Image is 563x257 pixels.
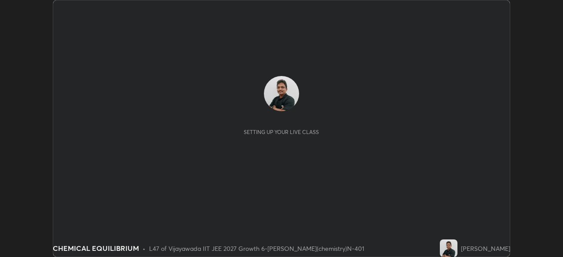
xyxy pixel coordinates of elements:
img: c547916ed39d4cb9837da95068f59e5d.jpg [264,76,299,111]
img: c547916ed39d4cb9837da95068f59e5d.jpg [440,239,457,257]
div: [PERSON_NAME] [461,244,510,253]
div: • [143,244,146,253]
div: L47 of Vijayawada IIT JEE 2027 Growth 6-[PERSON_NAME](chemistry)N-401 [149,244,364,253]
div: CHEMICAL EQUILIBRIUM [53,243,139,253]
div: Setting up your live class [244,129,319,135]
